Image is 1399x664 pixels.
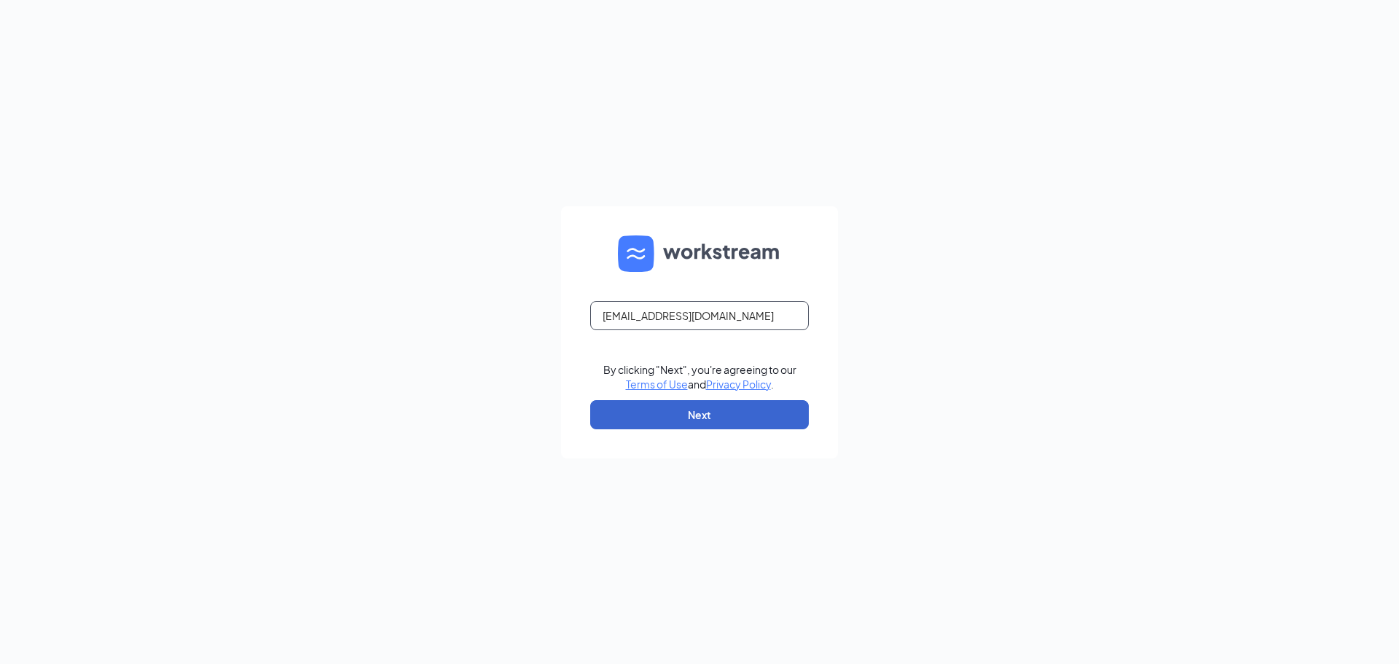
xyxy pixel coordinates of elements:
img: WS logo and Workstream text [618,235,781,272]
input: Email [590,301,809,330]
div: By clicking "Next", you're agreeing to our and . [603,362,796,391]
button: Next [590,400,809,429]
a: Terms of Use [626,378,688,391]
a: Privacy Policy [706,378,771,391]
